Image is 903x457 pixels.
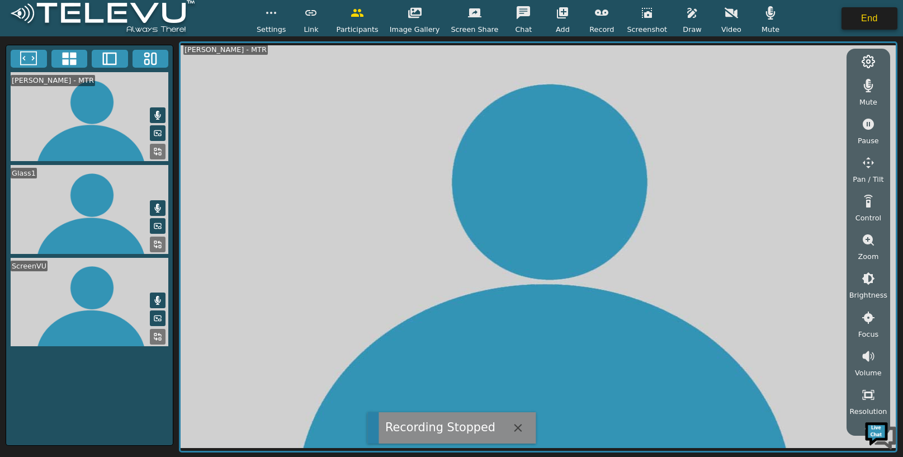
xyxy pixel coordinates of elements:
button: End [841,7,897,30]
button: Replace Feed [150,144,166,159]
span: Screenshot [627,24,667,35]
button: Mute [150,200,166,216]
div: Recording Stopped [385,419,495,436]
button: Mute [150,293,166,308]
span: Chat [515,24,532,35]
span: Control [855,213,881,223]
textarea: Type your message and hit 'Enter' [6,305,213,345]
div: Glass1 [11,168,37,178]
span: Record [589,24,614,35]
span: Screen Share [451,24,498,35]
button: Two Window Medium [92,50,128,68]
div: Minimize live chat window [183,6,210,32]
span: Settings [257,24,286,35]
span: Pause [858,135,879,146]
span: Image Gallery [390,24,440,35]
button: Picture in Picture [150,125,166,141]
span: Brightness [849,290,887,300]
img: Chat Widget [864,418,897,451]
span: Zoom [858,251,878,262]
span: Pan / Tilt [853,174,883,185]
button: Picture in Picture [150,218,166,234]
img: d_736959983_company_1615157101543_736959983 [19,52,47,80]
span: Add [556,24,570,35]
span: Resolution [849,406,887,417]
button: Picture in Picture [150,310,166,326]
button: 4x4 [51,50,88,68]
span: Mute [859,97,877,107]
div: [PERSON_NAME] - MTR [183,44,268,55]
div: ScreenVU [11,261,48,271]
button: Fullscreen [11,50,47,68]
div: Chat with us now [58,59,188,73]
span: Mute [762,24,779,35]
button: Mute [150,107,166,123]
span: Link [304,24,318,35]
span: Participants [336,24,378,35]
div: [PERSON_NAME] - MTR [11,75,95,86]
button: Three Window Medium [133,50,169,68]
span: Video [721,24,741,35]
span: Focus [858,329,879,340]
span: Draw [683,24,701,35]
span: Volume [855,368,882,378]
button: Replace Feed [150,329,166,345]
button: Replace Feed [150,237,166,252]
span: We're online! [65,141,154,254]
